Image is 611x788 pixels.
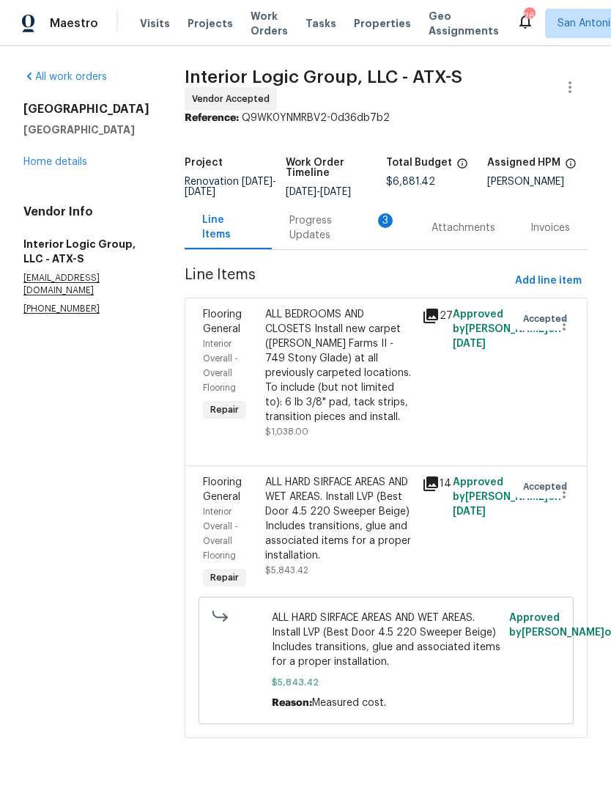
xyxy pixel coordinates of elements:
span: Interior Logic Group, LLC - ATX-S [185,68,462,86]
span: $5,843.42 [272,675,500,690]
div: ALL BEDROOMS AND CLOSETS Install new carpet ([PERSON_NAME] Farms II - 749 Stony Glade) at all pre... [265,307,412,424]
span: Repair [204,570,245,585]
span: [DATE] [185,187,215,197]
span: [DATE] [453,339,486,349]
span: Accepted [523,479,573,494]
span: [DATE] [320,187,351,197]
span: Interior Overall - Overall Flooring [203,507,238,560]
div: 27 [422,307,445,325]
span: Properties [354,16,411,31]
div: Attachments [432,221,495,235]
span: Vendor Accepted [192,92,275,106]
h5: Interior Logic Group, LLC - ATX-S [23,237,149,266]
span: The total cost of line items that have been proposed by Opendoor. This sum includes line items th... [456,158,468,177]
div: 26 [524,9,534,23]
span: [DATE] [453,507,486,517]
span: Flooring General [203,309,242,334]
chrome_annotation: [PHONE_NUMBER] [23,304,100,314]
span: Maestro [50,16,98,31]
span: The hpm assigned to this work order. [565,158,577,177]
span: Work Orders [251,9,288,38]
span: Approved by [PERSON_NAME] on [453,477,561,517]
a: All work orders [23,72,107,82]
a: Home details [23,157,87,167]
h5: Total Budget [386,158,452,168]
span: Reason: [272,698,312,708]
div: 3 [378,213,393,228]
div: Invoices [530,221,570,235]
span: Interior Overall - Overall Flooring [203,339,238,392]
span: $5,843.42 [265,566,308,575]
span: Accepted [523,312,573,326]
chrome_annotation: [EMAIL_ADDRESS][DOMAIN_NAME] [23,273,100,295]
span: Add line item [515,272,582,290]
span: Line Items [185,268,509,295]
div: Progress Updates [289,213,396,243]
span: $6,881.42 [386,177,435,187]
div: 14 [422,475,445,493]
span: [DATE] [286,187,316,197]
span: Projects [188,16,233,31]
span: Repair [204,402,245,417]
span: Tasks [305,18,336,29]
div: Line Items [202,213,254,242]
h5: [GEOGRAPHIC_DATA] [23,122,149,137]
span: [DATE] [242,177,273,187]
div: [PERSON_NAME] [487,177,588,187]
div: ALL HARD SIRFACE AREAS AND WET AREAS. Install LVP (Best Door 4.5 220 Sweeper Beige) Includes tran... [265,475,412,563]
span: - [185,177,276,197]
span: Visits [140,16,170,31]
div: Q9WK0YNMRBV2-0d36db7b2 [185,111,588,125]
button: Add line item [509,268,588,295]
h5: Project [185,158,223,168]
span: Renovation [185,177,276,197]
span: Measured cost. [312,698,386,708]
span: - [286,187,351,197]
h5: Assigned HPM [487,158,560,168]
span: $1,038.00 [265,427,308,436]
span: Approved by [PERSON_NAME] on [453,309,561,349]
span: ALL HARD SIRFACE AREAS AND WET AREAS. Install LVP (Best Door 4.5 220 Sweeper Beige) Includes tran... [272,611,500,669]
h5: Work Order Timeline [286,158,387,178]
h2: [GEOGRAPHIC_DATA] [23,102,149,117]
b: Reference: [185,113,239,123]
span: Flooring General [203,477,242,502]
span: Geo Assignments [429,9,499,38]
h4: Vendor Info [23,205,149,219]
